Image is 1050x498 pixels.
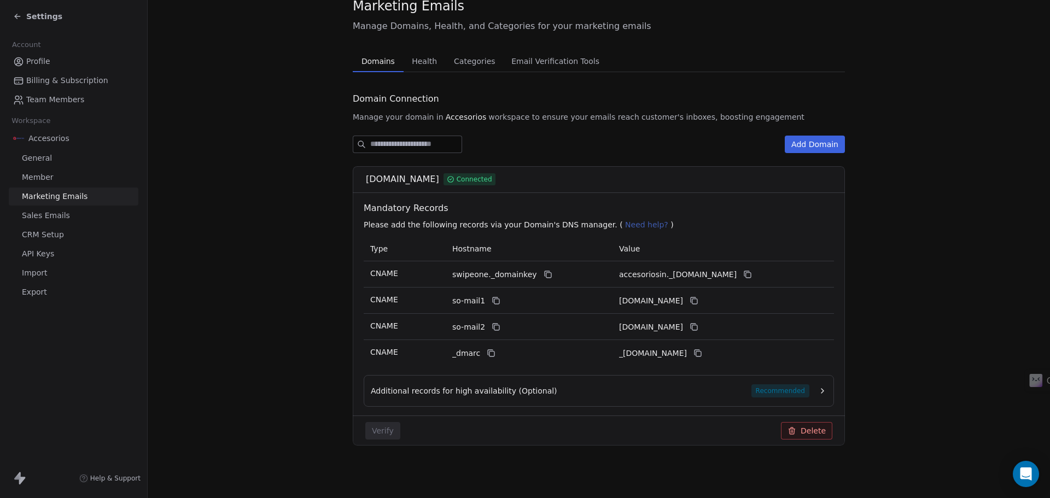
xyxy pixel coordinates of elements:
span: Categories [450,54,499,69]
span: so-mail1 [452,295,485,307]
span: Team Members [26,94,84,106]
span: CNAME [370,295,398,304]
p: Type [370,243,439,255]
span: Value [619,244,640,253]
span: Manage Domains, Health, and Categories for your marketing emails [353,20,845,33]
span: Import [22,267,47,279]
span: Help & Support [90,474,141,483]
span: [DOMAIN_NAME] [366,173,439,186]
span: Recommended [751,384,809,397]
button: Delete [781,422,832,440]
span: Manage your domain in [353,112,444,122]
span: CNAME [370,348,398,356]
span: _dmarc [452,348,480,359]
span: CNAME [370,269,398,278]
span: Domain Connection [353,92,439,106]
span: API Keys [22,248,54,260]
a: Team Members [9,91,138,109]
span: Export [22,286,47,298]
a: General [9,149,138,167]
span: Settings [26,11,62,22]
a: Import [9,264,138,282]
a: API Keys [9,245,138,263]
a: Marketing Emails [9,188,138,206]
a: CRM Setup [9,226,138,244]
span: swipeone._domainkey [452,269,537,280]
div: Open Intercom Messenger [1013,461,1039,487]
span: Sales Emails [22,210,70,221]
span: Health [407,54,441,69]
span: Account [7,37,45,53]
span: Accesorios [446,112,487,122]
span: accesoriosin._domainkey.swipeone.email [619,269,737,280]
a: Settings [13,11,62,22]
span: Profile [26,56,50,67]
span: _dmarc.swipeone.email [619,348,687,359]
span: Email Verification Tools [507,54,604,69]
span: Hostname [452,244,492,253]
a: Profile [9,52,138,71]
span: CRM Setup [22,229,64,241]
span: Domains [357,54,399,69]
img: Accesorios-AMZ-Logo.png [13,133,24,144]
a: Sales Emails [9,207,138,225]
span: Additional records for high availability (Optional) [371,385,557,396]
span: customer's inboxes, boosting engagement [641,112,804,122]
span: accesoriosin1.swipeone.email [619,295,683,307]
span: Need help? [625,220,668,229]
span: Accesorios [28,133,69,144]
span: Billing & Subscription [26,75,108,86]
a: Member [9,168,138,186]
span: Workspace [7,113,55,129]
button: Verify [365,422,400,440]
a: Billing & Subscription [9,72,138,90]
span: General [22,153,52,164]
span: workspace to ensure your emails reach [488,112,639,122]
span: Marketing Emails [22,191,87,202]
span: so-mail2 [452,321,485,333]
a: Help & Support [79,474,141,483]
a: Export [9,283,138,301]
span: CNAME [370,321,398,330]
button: Additional records for high availability (Optional)Recommended [371,384,827,397]
p: Please add the following records via your Domain's DNS manager. ( ) [364,219,838,230]
span: Connected [457,174,492,184]
button: Add Domain [785,136,845,153]
span: Mandatory Records [364,202,838,215]
span: accesoriosin2.swipeone.email [619,321,683,333]
span: Member [22,172,54,183]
